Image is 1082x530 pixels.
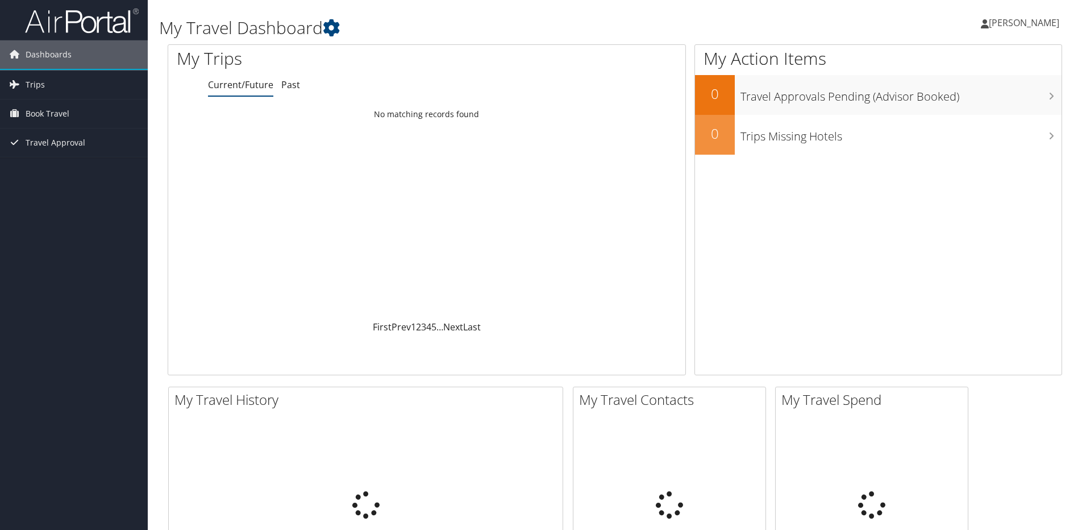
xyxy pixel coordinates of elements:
[695,124,735,143] h2: 0
[174,390,563,409] h2: My Travel History
[781,390,968,409] h2: My Travel Spend
[740,123,1062,144] h3: Trips Missing Hotels
[26,71,45,99] span: Trips
[695,115,1062,155] a: 0Trips Missing Hotels
[26,40,72,69] span: Dashboards
[421,321,426,333] a: 3
[436,321,443,333] span: …
[740,83,1062,105] h3: Travel Approvals Pending (Advisor Booked)
[416,321,421,333] a: 2
[26,129,85,157] span: Travel Approval
[208,78,273,91] a: Current/Future
[373,321,392,333] a: First
[695,75,1062,115] a: 0Travel Approvals Pending (Advisor Booked)
[26,100,69,128] span: Book Travel
[168,104,685,125] td: No matching records found
[426,321,431,333] a: 4
[159,16,767,40] h1: My Travel Dashboard
[981,6,1071,40] a: [PERSON_NAME]
[579,390,765,409] h2: My Travel Contacts
[695,47,1062,71] h1: My Action Items
[281,78,300,91] a: Past
[25,7,139,34] img: airportal-logo.png
[989,16,1059,29] span: [PERSON_NAME]
[177,47,461,71] h1: My Trips
[431,321,436,333] a: 5
[443,321,463,333] a: Next
[463,321,481,333] a: Last
[392,321,411,333] a: Prev
[695,84,735,103] h2: 0
[411,321,416,333] a: 1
